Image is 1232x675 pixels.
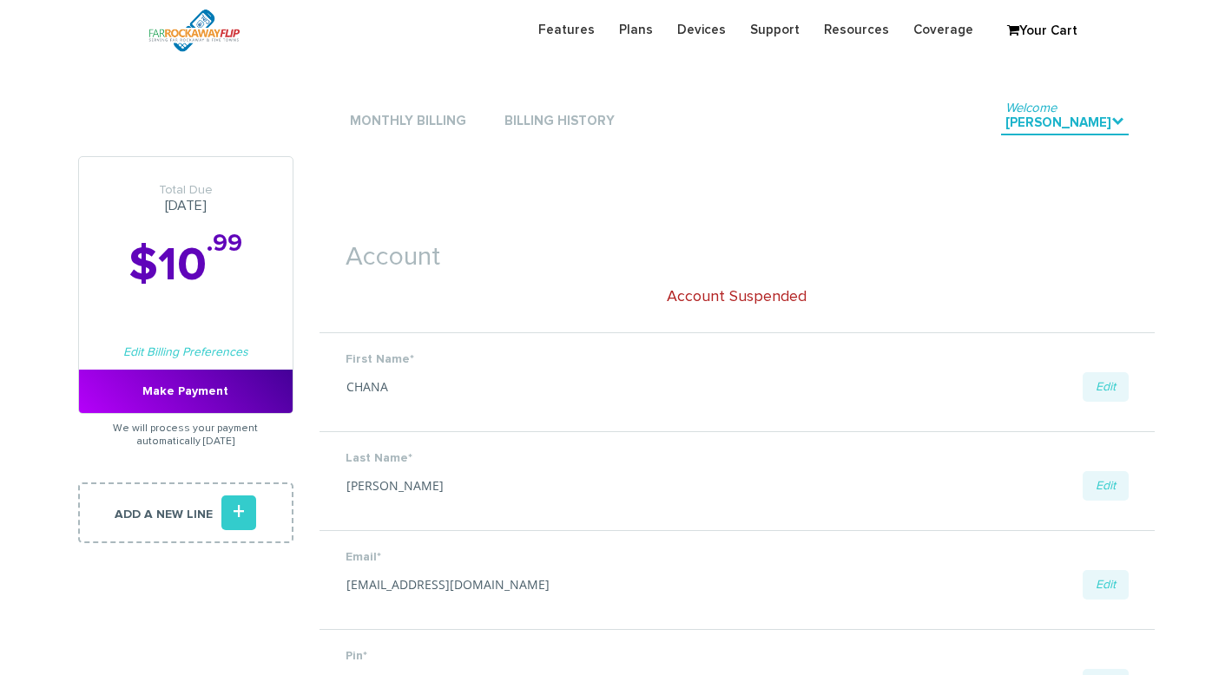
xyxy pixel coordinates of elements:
a: Support [738,13,812,47]
a: Make Payment [79,370,293,413]
h3: [DATE] [79,183,293,214]
sup: .99 [207,232,242,256]
a: Edit [1083,372,1129,402]
h2: $10 [79,240,293,292]
a: Your Cart [998,18,1085,44]
span: Total Due [79,183,293,198]
a: Resources [812,13,901,47]
a: Welcome[PERSON_NAME]. [1001,112,1129,135]
i: . [1111,115,1124,128]
a: Coverage [901,13,985,47]
a: Monthly Billing [346,110,471,134]
i: + [221,495,256,530]
a: Devices [665,13,738,47]
a: Features [526,13,607,47]
label: Last Name* [346,449,1129,467]
h1: Account [320,217,1155,280]
p: We will process your payment automatically [DATE] [78,414,293,456]
a: Plans [607,13,665,47]
label: First Name* [346,351,1129,368]
h4: Account Suspended [320,289,1155,306]
a: Billing History [500,110,619,134]
span: Welcome [1005,102,1057,115]
label: Email* [346,548,1129,566]
a: Add a new line+ [78,482,293,543]
a: Edit [1083,471,1129,501]
a: Edit Billing Preferences [123,346,248,358]
a: Edit [1083,570,1129,600]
